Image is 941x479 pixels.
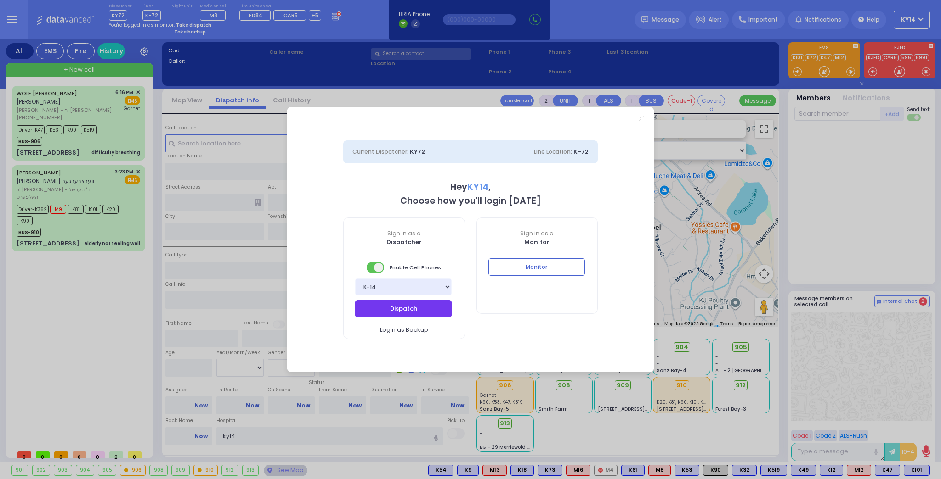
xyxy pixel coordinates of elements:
span: Current Dispatcher: [352,148,408,156]
b: Monitor [524,238,550,246]
span: KY14 [467,181,488,193]
b: Dispatcher [386,238,422,246]
a: Close [639,116,644,121]
span: Enable Cell Phones [367,261,441,274]
span: K-72 [573,147,589,156]
b: Hey , [450,181,491,193]
button: Dispatch [355,300,452,317]
button: Monitor [488,258,585,276]
span: KY72 [410,147,425,156]
span: Sign in as a [344,229,465,238]
span: Sign in as a [477,229,598,238]
b: Choose how you'll login [DATE] [400,195,541,207]
span: Login as Backup [380,325,428,334]
span: Line Location: [534,148,572,156]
